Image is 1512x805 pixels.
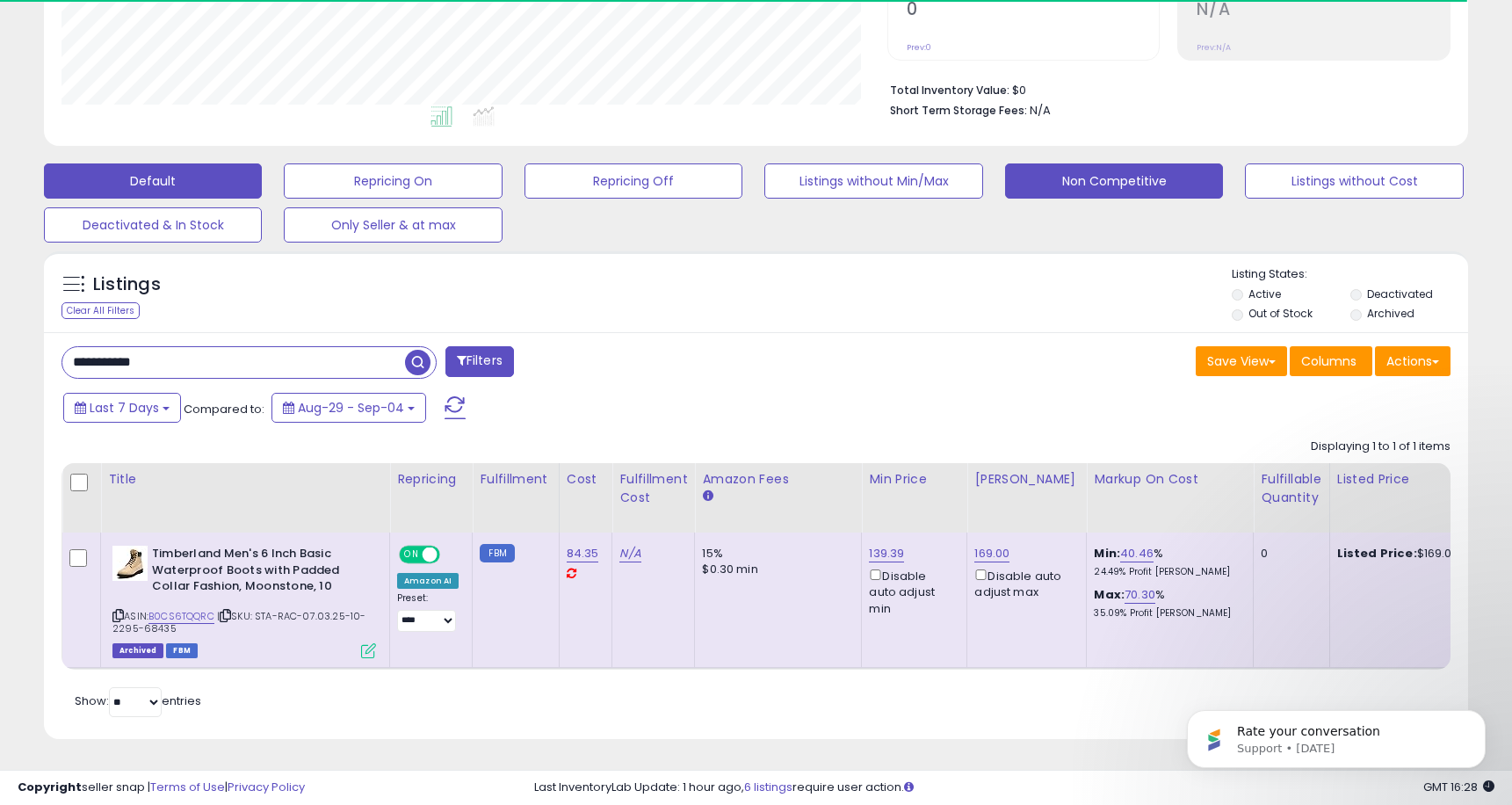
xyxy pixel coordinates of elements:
[480,544,514,562] small: FBM
[44,207,262,243] button: Deactivated & In Stock
[1248,286,1281,301] label: Active
[1337,470,1489,489] div: Listed Price
[1030,102,1051,119] span: N/A
[702,470,854,489] div: Amazon Fees
[298,399,404,417] span: Aug-29 - Sep-04
[567,470,605,489] div: Cost
[1094,586,1125,603] b: Max:
[148,609,214,624] a: B0CS6TQQRC
[702,562,848,577] div: $0.30 min
[1005,163,1223,199] button: Non Competitive
[619,470,687,507] div: Fulfillment Cost
[1337,546,1483,562] div: $169.00
[1245,163,1463,199] button: Listings without Cost
[90,399,159,417] span: Last 7 Days
[702,489,713,504] small: Amazon Fees.
[974,545,1009,562] a: 169.00
[1094,546,1240,578] div: %
[702,546,848,562] div: 15%
[1197,42,1231,53] small: Prev: N/A
[907,42,931,53] small: Prev: 0
[890,78,1437,99] li: $0
[63,393,181,423] button: Last 7 Days
[93,272,161,297] h5: Listings
[150,779,225,795] a: Terms of Use
[1261,470,1321,507] div: Fulfillable Quantity
[112,643,163,658] span: Listings that have been deleted from Seller Central
[974,566,1073,600] div: Disable auto adjust max
[1094,470,1246,489] div: Markup on Cost
[524,163,742,199] button: Repricing Off
[1094,587,1240,620] div: %
[438,548,466,562] span: OFF
[1367,306,1414,321] label: Archived
[184,401,264,417] span: Compared to:
[284,207,502,243] button: Only Seller & at max
[1301,352,1356,370] span: Columns
[166,643,198,658] span: FBM
[869,470,959,489] div: Min Price
[284,163,502,199] button: Repricing On
[1290,346,1372,376] button: Columns
[567,545,599,562] a: 84.35
[480,470,551,489] div: Fulfillment
[764,163,982,199] button: Listings without Min/Max
[619,545,640,562] a: N/A
[75,693,201,709] span: Show: entries
[271,393,426,423] button: Aug-29 - Sep-04
[1161,673,1512,796] iframe: Intercom notifications message
[18,779,82,795] strong: Copyright
[1125,586,1155,604] a: 70.30
[1311,439,1451,455] div: Displaying 1 to 1 of 1 items
[112,546,148,581] img: 31ptuBewkNL._SL40_.jpg
[1094,566,1240,578] p: 24.49% Profit [PERSON_NAME]
[1337,545,1417,562] b: Listed Price:
[18,780,305,796] div: seller snap | |
[534,780,1494,796] div: Last InventoryLab Update: 1 hour ago, require user action.
[1094,545,1120,562] b: Min:
[1120,545,1154,562] a: 40.46
[445,346,514,377] button: Filters
[397,592,459,632] div: Preset:
[1196,346,1287,376] button: Save View
[112,609,366,635] span: | SKU: STA-RAC-07.03.25-10-2295-68435
[397,573,459,589] div: Amazon AI
[228,779,305,795] a: Privacy Policy
[1087,463,1254,533] th: The percentage added to the cost of goods (COGS) that forms the calculator for Min & Max prices.
[112,546,376,656] div: ASIN:
[108,470,382,489] div: Title
[1375,346,1451,376] button: Actions
[1367,286,1433,301] label: Deactivated
[1261,546,1315,562] div: 0
[152,546,365,599] b: Timberland Men's 6 Inch Basic Waterproof Boots with Padded Collar Fashion, Moonstone, 10
[44,163,262,199] button: Default
[890,103,1027,118] b: Short Term Storage Fees:
[744,779,792,795] a: 6 listings
[869,566,953,617] div: Disable auto adjust min
[890,83,1009,98] b: Total Inventory Value:
[61,302,140,319] div: Clear All Filters
[401,548,423,562] span: ON
[869,545,904,562] a: 139.39
[974,470,1079,489] div: [PERSON_NAME]
[397,470,465,489] div: Repricing
[1094,607,1240,620] p: 35.09% Profit [PERSON_NAME]
[1248,306,1313,321] label: Out of Stock
[1232,266,1468,283] p: Listing States:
